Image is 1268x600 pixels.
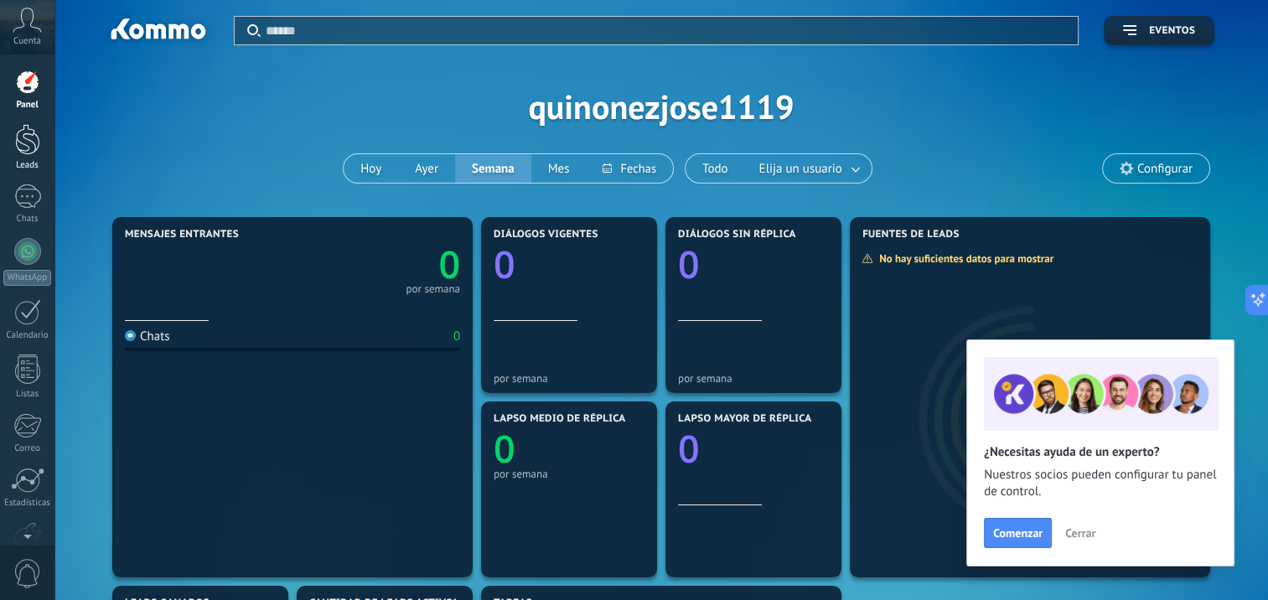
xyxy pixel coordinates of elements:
span: Lapso medio de réplica [494,413,626,425]
text: 0 [678,423,700,474]
div: Listas [3,389,52,400]
button: Todo [686,154,745,183]
h2: ¿Necesitas ayuda de un experto? [984,444,1217,460]
a: 0 [292,239,460,290]
span: Comenzar [993,527,1043,539]
button: Ayer [398,154,455,183]
text: 0 [438,239,460,290]
div: No hay suficientes datos para mostrar [862,251,1065,266]
div: 0 [453,328,460,344]
span: Eventos [1149,25,1195,37]
button: Hoy [344,154,398,183]
button: Semana [455,154,531,183]
span: Fuentes de leads [862,229,960,241]
span: Configurar [1137,162,1193,176]
div: Leads [3,160,52,171]
span: Mensajes entrantes [125,229,239,241]
div: Chats [125,328,170,344]
text: 0 [678,239,700,290]
button: Eventos [1104,16,1214,45]
text: 0 [494,423,515,474]
button: Comenzar [984,518,1052,548]
span: Diálogos sin réplica [678,229,796,241]
button: Fechas [586,154,672,183]
span: Diálogos vigentes [494,229,598,241]
span: Nuestros socios pueden configurar tu panel de control. [984,467,1217,500]
span: Cuenta [13,36,41,47]
text: 0 [494,239,515,290]
div: por semana [494,372,644,385]
img: Chats [125,330,136,341]
span: Elija un usuario [756,158,846,180]
div: Estadísticas [3,498,52,509]
button: Mes [531,154,587,183]
div: Panel [3,100,52,111]
span: Cerrar [1065,527,1095,539]
div: WhatsApp [3,270,51,286]
button: Cerrar [1058,520,1103,546]
div: por semana [678,372,829,385]
div: Chats [3,214,52,225]
div: Calendario [3,330,52,341]
button: Elija un usuario [745,154,872,183]
div: Correo [3,443,52,454]
span: Lapso mayor de réplica [678,413,811,425]
div: por semana [406,285,460,293]
div: por semana [494,468,644,480]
